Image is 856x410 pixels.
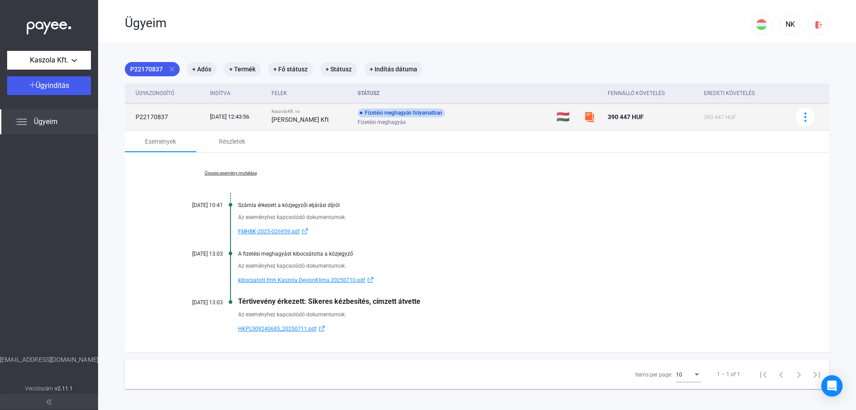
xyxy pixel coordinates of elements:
a: HKPL509240685_20250711.pdfexternal-link-blue [238,323,785,334]
img: szamlazzhu-mini [584,112,595,122]
button: HU [751,14,772,35]
strong: [PERSON_NAME] Kft [272,116,329,123]
img: list.svg [16,116,27,127]
span: 390 447 HUF [608,113,644,120]
button: Kaszola Kft. [7,51,91,70]
span: 10 [676,372,682,378]
div: NK [782,19,798,30]
img: logout-red [814,20,823,29]
img: external-link-blue [365,277,376,283]
div: Fennálló követelés [608,88,697,99]
div: Felek [272,88,350,99]
a: kibocsatott.fmh.Kaszola.DevionKlima.20250710.pdfexternal-link-blue [238,275,785,286]
mat-chip: + Termék [224,62,261,76]
button: NK [779,14,801,35]
button: First page [754,365,772,383]
button: more-blue [796,108,815,126]
div: Felek [272,88,287,99]
mat-chip: P22170837 [125,62,180,76]
div: Eredeti követelés [704,88,785,99]
div: Items per page: [635,369,672,380]
span: Ügyeim [34,116,58,127]
div: Kaszola Kft. vs [272,109,350,114]
span: Kaszola Kft. [30,55,68,66]
img: plus-white.svg [29,82,36,88]
div: Open Intercom Messenger [821,375,843,397]
mat-chip: + Adós [187,62,217,76]
div: Számla érkezett a közjegyzői eljárási díjról [238,202,785,208]
th: Státusz [354,83,553,104]
span: 390 447 HUF [704,114,736,120]
td: 🇭🇺 [553,104,580,130]
img: external-link-blue [317,325,327,332]
img: white-payee-white-dot.svg [27,17,71,35]
div: [DATE] 13:03 [169,299,223,306]
div: Fennálló követelés [608,88,665,99]
mat-icon: close [168,65,176,73]
img: arrow-double-left-grey.svg [46,399,52,405]
mat-chip: + Státusz [320,62,357,76]
div: Ügyazonosító [136,88,203,99]
div: Indítva [210,88,265,99]
img: external-link-blue [300,228,310,235]
div: Az eseményhez kapcsolódó dokumentumok: [238,310,785,319]
button: Next page [790,365,808,383]
div: [DATE] 13:03 [169,251,223,257]
mat-chip: + Indítás dátuma [364,62,423,76]
div: [DATE] 10:41 [169,202,223,208]
span: FMHBK-2025-026959.pdf [238,226,300,237]
div: Az eseményhez kapcsolódó dokumentumok: [238,261,785,270]
div: Tértivevény érkezett: Sikeres kézbesítés, címzett átvette [238,297,785,306]
span: HKPL509240685_20250711.pdf [238,323,317,334]
td: P22170837 [125,104,206,130]
mat-chip: + Fő státusz [268,62,313,76]
div: Az eseményhez kapcsolódó dokumentumok: [238,213,785,222]
button: logout-red [808,14,829,35]
a: FMHBK-2025-026959.pdfexternal-link-blue [238,226,785,237]
img: HU [756,19,767,30]
div: Részletek [219,136,245,147]
button: Previous page [772,365,790,383]
div: Ügyeim [125,16,751,31]
strong: v2.11.1 [55,385,73,392]
mat-select: Items per page: [676,369,701,380]
div: Eredeti követelés [704,88,755,99]
span: Ügyindítás [36,81,69,90]
div: [DATE] 12:43:56 [210,112,265,121]
button: Ügyindítás [7,76,91,95]
a: Összes esemény mutatása [169,170,292,176]
div: Ügyazonosító [136,88,174,99]
span: Fizetési meghagyás [358,117,406,128]
img: more-blue [801,112,810,122]
div: A fizetési meghagyást kibocsátotta a közjegyző [238,251,785,257]
div: Indítva [210,88,230,99]
span: kibocsatott.fmh.Kaszola.DevionKlima.20250710.pdf [238,275,365,286]
button: Last page [808,365,826,383]
div: Fizetési meghagyás folyamatban [358,108,445,117]
div: Események [145,136,176,147]
div: 1 – 1 of 1 [717,369,740,380]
